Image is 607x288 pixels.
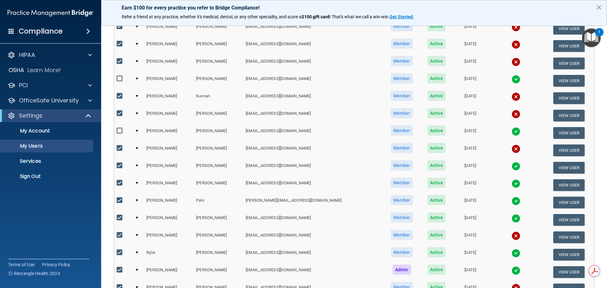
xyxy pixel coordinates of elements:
[193,89,243,107] td: Kunnari
[193,263,243,281] td: [PERSON_NAME]
[427,73,445,83] span: Active
[4,143,90,149] p: My Users
[512,231,520,240] img: cross.ca9f0e7f.svg
[329,14,389,19] span: ! That's what we call a win-win.
[427,178,445,188] span: Active
[427,212,445,223] span: Active
[452,72,488,89] td: [DATE]
[452,142,488,159] td: [DATE]
[391,108,413,118] span: Member
[243,37,383,55] td: [EMAIL_ADDRESS][DOMAIN_NAME]
[427,195,445,205] span: Active
[389,14,414,19] a: Get Started
[391,21,413,31] span: Member
[4,128,90,134] p: My Account
[144,89,193,107] td: [PERSON_NAME]
[512,23,520,32] img: cross.ca9f0e7f.svg
[391,56,413,66] span: Member
[427,143,445,153] span: Active
[512,179,520,188] img: tick.e7d51cea.svg
[193,107,243,124] td: [PERSON_NAME]
[8,270,60,277] span: Ⓒ Rectangle Health 2024
[42,261,71,268] a: Privacy Policy
[144,20,193,37] td: [PERSON_NAME]
[193,194,243,211] td: Palo
[553,179,585,191] button: View User
[193,176,243,194] td: [PERSON_NAME]
[193,72,243,89] td: [PERSON_NAME]
[391,160,413,170] span: Member
[389,14,413,19] strong: Get Started
[19,97,79,104] p: OfficeSafe University
[243,194,383,211] td: [PERSON_NAME][EMAIL_ADDRESS][DOMAIN_NAME]
[553,162,585,174] button: View User
[19,82,28,89] p: PCI
[391,73,413,83] span: Member
[512,110,520,119] img: cross.ca9f0e7f.svg
[302,14,329,19] strong: $100 gift card
[553,23,585,34] button: View User
[19,27,63,36] h4: Compliance
[553,40,585,52] button: View User
[243,246,383,263] td: [EMAIL_ADDRESS][DOMAIN_NAME]
[122,14,302,19] span: Refer a friend at any practice, whether it's medical, dental, or any other speciality, and score a
[427,230,445,240] span: Active
[553,197,585,208] button: View User
[582,28,601,47] button: Open Resource Center, 1 new notification
[8,82,92,89] a: PCI
[553,58,585,69] button: View User
[28,66,61,74] p: Learn More!
[452,55,488,72] td: [DATE]
[144,263,193,281] td: [PERSON_NAME]
[427,247,445,257] span: Active
[427,108,445,118] span: Active
[553,127,585,139] button: View User
[553,92,585,104] button: View User
[553,266,585,278] button: View User
[19,112,42,119] p: Settings
[144,194,193,211] td: [PERSON_NAME]
[193,159,243,176] td: [PERSON_NAME]
[427,265,445,275] span: Active
[391,143,413,153] span: Member
[144,159,193,176] td: [PERSON_NAME]
[243,229,383,246] td: [EMAIL_ADDRESS][DOMAIN_NAME]
[598,32,600,40] div: 1
[122,5,586,11] p: Earn $100 for every practice you refer to Bridge Compliance!
[391,195,413,205] span: Member
[512,197,520,205] img: tick.e7d51cea.svg
[144,72,193,89] td: [PERSON_NAME]
[193,142,243,159] td: [PERSON_NAME]
[427,91,445,101] span: Active
[553,110,585,121] button: View User
[243,72,383,89] td: [EMAIL_ADDRESS][DOMAIN_NAME]
[4,158,90,164] p: Services
[452,246,488,263] td: [DATE]
[193,124,243,142] td: [PERSON_NAME]
[452,176,488,194] td: [DATE]
[144,142,193,159] td: [PERSON_NAME]
[243,142,383,159] td: [EMAIL_ADDRESS][DOMAIN_NAME]
[8,261,34,268] a: Terms of Use
[391,247,413,257] span: Member
[144,176,193,194] td: [PERSON_NAME]
[144,124,193,142] td: [PERSON_NAME]
[553,249,585,260] button: View User
[512,127,520,136] img: tick.e7d51cea.svg
[512,144,520,153] img: cross.ca9f0e7f.svg
[452,194,488,211] td: [DATE]
[193,37,243,55] td: [PERSON_NAME]
[144,37,193,55] td: [PERSON_NAME]
[4,173,90,180] p: Sign Out
[512,92,520,101] img: cross.ca9f0e7f.svg
[243,159,383,176] td: [EMAIL_ADDRESS][DOMAIN_NAME]
[452,211,488,229] td: [DATE]
[144,55,193,72] td: [PERSON_NAME]
[193,229,243,246] td: [PERSON_NAME]
[512,162,520,171] img: tick.e7d51cea.svg
[512,58,520,66] img: cross.ca9f0e7f.svg
[427,21,445,31] span: Active
[512,75,520,84] img: tick.e7d51cea.svg
[512,40,520,49] img: cross.ca9f0e7f.svg
[8,7,94,19] img: PMB logo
